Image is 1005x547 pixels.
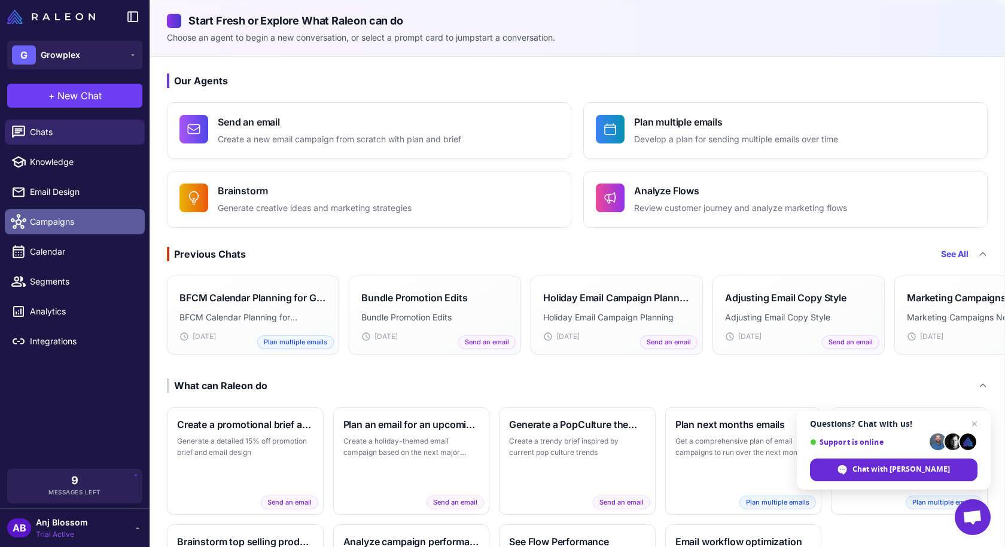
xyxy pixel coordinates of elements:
a: Segments [5,269,145,294]
p: Generate creative ideas and marketing strategies [218,201,412,215]
span: Send an email [261,496,318,509]
span: Trial Active [36,529,88,540]
span: + [48,88,55,103]
span: Campaigns [30,215,135,228]
button: Analyze FlowsReview customer journey and analyze marketing flows [583,171,988,228]
span: Send an email [593,496,650,509]
div: Previous Chats [167,247,246,261]
span: Chats [30,126,135,139]
div: AB [7,518,31,537]
a: Email Design [5,179,145,204]
span: Integrations [30,335,135,348]
button: Generate a PopCulture themed briefCreate a trendy brief inspired by current pop culture trendsSen... [499,407,656,515]
a: Analytics [5,299,145,324]
span: Analytics [30,305,135,318]
h3: Holiday Email Campaign Planning [543,291,690,305]
a: See All [941,247,969,261]
a: Integrations [5,329,145,354]
h3: Plan an email for an upcoming holiday [343,417,480,432]
p: Adjusting Email Copy Style [725,311,872,324]
div: G [12,45,36,65]
p: BFCM Calendar Planning for Growplex [179,311,327,324]
span: Support is online [810,438,925,447]
h3: BFCM Calendar Planning for Growplex [179,291,327,305]
a: Chats [5,120,145,145]
span: Send an email [822,335,879,349]
span: Close chat [967,417,982,431]
div: [DATE] [179,331,327,342]
a: Campaigns [5,209,145,234]
span: Plan multiple emails [906,496,982,509]
p: Create a holiday-themed email campaign based on the next major holiday [343,435,480,459]
span: Growplex [41,48,80,62]
h3: Our Agents [167,74,988,88]
span: Plan multiple emails [739,496,816,509]
span: Email Design [30,185,135,198]
span: Anj Blossom [36,516,88,529]
a: Calendar [5,239,145,264]
p: Generate a detailed 15% off promotion brief and email design [177,435,313,459]
span: 9 [71,475,78,486]
p: Holiday Email Campaign Planning [543,311,690,324]
h3: Generate a PopCulture themed brief [509,417,645,432]
span: Calendar [30,245,135,258]
p: Create a trendy brief inspired by current pop culture trends [509,435,645,459]
span: Send an email [640,335,698,349]
button: Plan next weeks emailsCreate a focused weekly email plan with specific campaignsPlan multiple emails [831,407,988,515]
div: Open chat [955,499,991,535]
span: Chat with [PERSON_NAME] [852,464,950,475]
h3: Bundle Promotion Edits [361,291,467,305]
a: Knowledge [5,149,145,175]
button: Plan an email for an upcoming holidayCreate a holiday-themed email campaign based on the next maj... [333,407,490,515]
span: Plan multiple emails [257,335,334,349]
span: Messages Left [48,488,101,497]
p: Review customer journey and analyze marketing flows [634,201,847,215]
h4: Send an email [218,115,461,129]
span: Knowledge [30,155,135,169]
p: Bundle Promotion Edits [361,311,508,324]
img: Raleon Logo [7,10,95,24]
button: Send an emailCreate a new email campaign from scratch with plan and brief [167,102,571,159]
button: Plan multiple emailsDevelop a plan for sending multiple emails over time [583,102,988,159]
h4: Brainstorm [218,184,412,198]
p: Get a comprehensive plan of email campaigns to run over the next month [675,435,812,459]
button: +New Chat [7,84,142,108]
h2: Start Fresh or Explore What Raleon can do [167,13,988,29]
span: New Chat [57,88,102,103]
p: Choose an agent to begin a new conversation, or select a prompt card to jumpstart a conversation. [167,31,988,44]
h3: Adjusting Email Copy Style [725,291,846,305]
h4: Analyze Flows [634,184,847,198]
h3: Create a promotional brief and email [177,417,313,432]
div: [DATE] [543,331,690,342]
span: Send an email [427,496,484,509]
div: [DATE] [725,331,872,342]
span: Segments [30,275,135,288]
span: Send an email [458,335,516,349]
div: [DATE] [361,331,508,342]
button: BrainstormGenerate creative ideas and marketing strategies [167,171,571,228]
button: Plan next months emailsGet a comprehensive plan of email campaigns to run over the next monthPlan... [665,407,822,515]
p: Create a new email campaign from scratch with plan and brief [218,133,461,146]
span: Questions? Chat with us! [810,419,977,429]
a: Raleon Logo [7,10,100,24]
div: Chat with Raleon [810,459,977,481]
button: Create a promotional brief and emailGenerate a detailed 15% off promotion brief and email designS... [167,407,324,515]
h3: Plan next months emails [675,417,812,432]
button: GGrowplex [7,41,142,69]
h4: Plan multiple emails [634,115,838,129]
div: What can Raleon do [167,378,267,393]
p: Develop a plan for sending multiple emails over time [634,133,838,146]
